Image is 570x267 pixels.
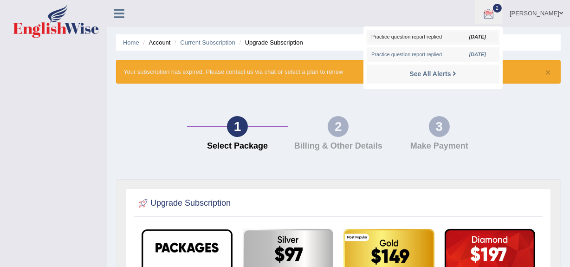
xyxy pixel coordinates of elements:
[394,142,485,151] h4: Make Payment
[369,50,497,60] a: Practice question report replied
[328,116,349,137] div: 2
[136,196,231,210] h2: Upgrade Subscription
[469,51,486,59] span: [DATE]
[292,142,384,151] h4: Billing & Other Details
[371,33,495,41] span: Practice question report replied
[371,51,495,59] span: Practice question report replied
[180,39,235,46] a: Current Subscription
[123,39,139,46] a: Home
[469,33,486,41] span: [DATE]
[545,67,551,77] button: ×
[227,116,248,137] div: 1
[141,38,170,47] li: Account
[493,4,502,13] span: 2
[407,69,459,79] a: See All Alerts
[116,60,561,84] div: Your subscription has expired. Please contact us via chat or select a plan to renew
[192,142,283,151] h4: Select Package
[237,38,303,47] li: Upgrade Subscription
[429,116,450,137] div: 3
[409,70,451,78] strong: See All Alerts
[369,32,497,42] a: Practice question report replied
